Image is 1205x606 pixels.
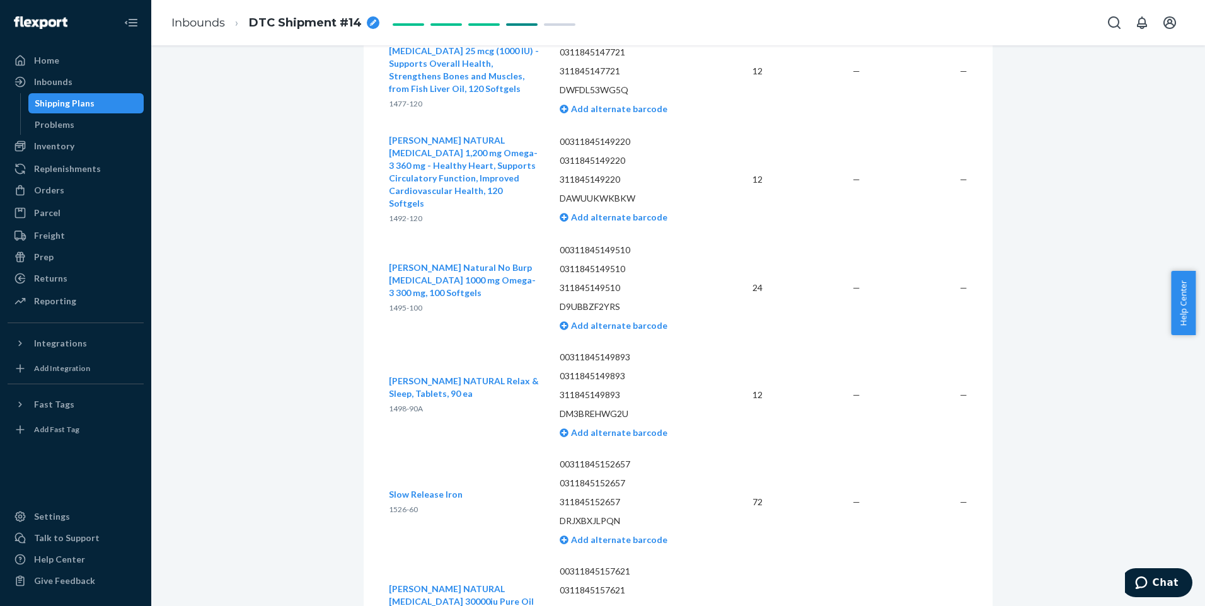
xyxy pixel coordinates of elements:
[34,184,64,197] div: Orders
[1171,271,1196,335] button: Help Center
[568,212,667,222] span: Add alternate barcode
[34,163,101,175] div: Replenishments
[560,192,700,205] p: DAWUUKWKBKW
[34,532,100,544] div: Talk to Support
[710,234,773,341] td: 24
[960,389,967,400] span: —
[34,337,87,350] div: Integrations
[960,282,967,293] span: —
[34,424,79,435] div: Add Fast Tag
[389,135,538,209] span: [PERSON_NAME] NATURAL [MEDICAL_DATA] 1,200 mg Omega-3 360 mg - Healthy Heart, Supports Circulator...
[8,291,144,311] a: Reporting
[710,18,773,125] td: 12
[560,46,700,59] p: 0311845147721
[560,389,700,401] p: 311845149893
[1102,10,1127,35] button: Open Search Box
[560,351,700,363] p: 00311845149893
[34,229,65,242] div: Freight
[389,32,539,95] button: [PERSON_NAME] Natural [MEDICAL_DATA] 25 mcg (1000 IU) - Supports Overall Health, Strengthens Bone...
[34,398,74,411] div: Fast Tags
[560,458,700,471] p: 00311845152657
[1157,10,1182,35] button: Open account menu
[8,571,144,591] button: Give Feedback
[34,140,74,152] div: Inventory
[853,389,860,400] span: —
[853,282,860,293] span: —
[560,282,700,294] p: 311845149510
[8,549,144,569] a: Help Center
[560,173,700,186] p: 311845149220
[8,72,144,92] a: Inbounds
[34,510,70,523] div: Settings
[34,575,95,587] div: Give Feedback
[34,251,54,263] div: Prep
[34,553,85,566] div: Help Center
[8,358,144,379] a: Add Integration
[560,154,700,167] p: 0311845149220
[118,10,144,35] button: Close Navigation
[161,4,389,42] ol: breadcrumbs
[560,300,700,313] p: D9UBBZF2YRS
[389,375,539,400] button: [PERSON_NAME] NATURAL Relax & Sleep, Tablets, 90 ea
[8,528,144,548] button: Talk to Support
[560,84,700,96] p: DWFDL53WG5Q
[8,203,144,223] a: Parcel
[710,449,773,556] td: 72
[560,534,667,545] a: Add alternate barcode
[34,76,72,88] div: Inbounds
[389,214,422,223] span: 1492-120
[8,506,144,527] a: Settings
[34,207,61,219] div: Parcel
[389,375,539,399] span: [PERSON_NAME] NATURAL Relax & Sleep, Tablets, 90 ea
[8,180,144,200] a: Orders
[14,16,67,29] img: Flexport logo
[960,174,967,185] span: —
[560,103,667,114] a: Add alternate barcode
[560,370,700,382] p: 0311845149893
[35,118,74,131] div: Problems
[8,420,144,440] a: Add Fast Tag
[853,66,860,76] span: —
[568,427,667,438] span: Add alternate barcode
[8,268,144,289] a: Returns
[560,408,700,420] p: DM3BREHWG2U
[568,103,667,114] span: Add alternate barcode
[710,341,773,449] td: 12
[8,333,144,353] button: Integrations
[8,226,144,246] a: Freight
[560,565,700,578] p: 00311845157621
[560,135,700,148] p: 00311845149220
[389,261,539,299] button: [PERSON_NAME] Natural No Burp [MEDICAL_DATA] 1000 mg Omega-3 300 mg, 100 Softgels
[34,363,90,374] div: Add Integration
[853,496,860,507] span: —
[560,320,667,331] a: Add alternate barcode
[389,33,539,94] span: [PERSON_NAME] Natural [MEDICAL_DATA] 25 mcg (1000 IU) - Supports Overall Health, Strengthens Bone...
[960,66,967,76] span: —
[389,262,536,298] span: [PERSON_NAME] Natural No Burp [MEDICAL_DATA] 1000 mg Omega-3 300 mg, 100 Softgels
[560,515,700,527] p: DRJXBXJLPQN
[1125,568,1192,600] iframe: Opens a widget where you can chat to one of our agents
[560,584,700,597] p: 0311845157621
[710,125,773,234] td: 12
[8,394,144,414] button: Fast Tags
[8,50,144,71] a: Home
[28,115,144,135] a: Problems
[389,488,463,501] button: Slow Release Iron
[8,159,144,179] a: Replenishments
[560,477,700,489] p: 0311845152657
[568,320,667,331] span: Add alternate barcode
[249,15,362,31] span: DTC Shipment #14
[560,496,700,508] p: 311845152657
[8,247,144,267] a: Prep
[389,99,422,108] span: 1477-120
[560,244,700,256] p: 00311845149510
[389,404,423,413] span: 1498-90A
[853,174,860,185] span: —
[560,212,667,222] a: Add alternate barcode
[35,97,95,110] div: Shipping Plans
[34,54,59,67] div: Home
[389,134,539,210] button: [PERSON_NAME] NATURAL [MEDICAL_DATA] 1,200 mg Omega-3 360 mg - Healthy Heart, Supports Circulator...
[34,272,67,285] div: Returns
